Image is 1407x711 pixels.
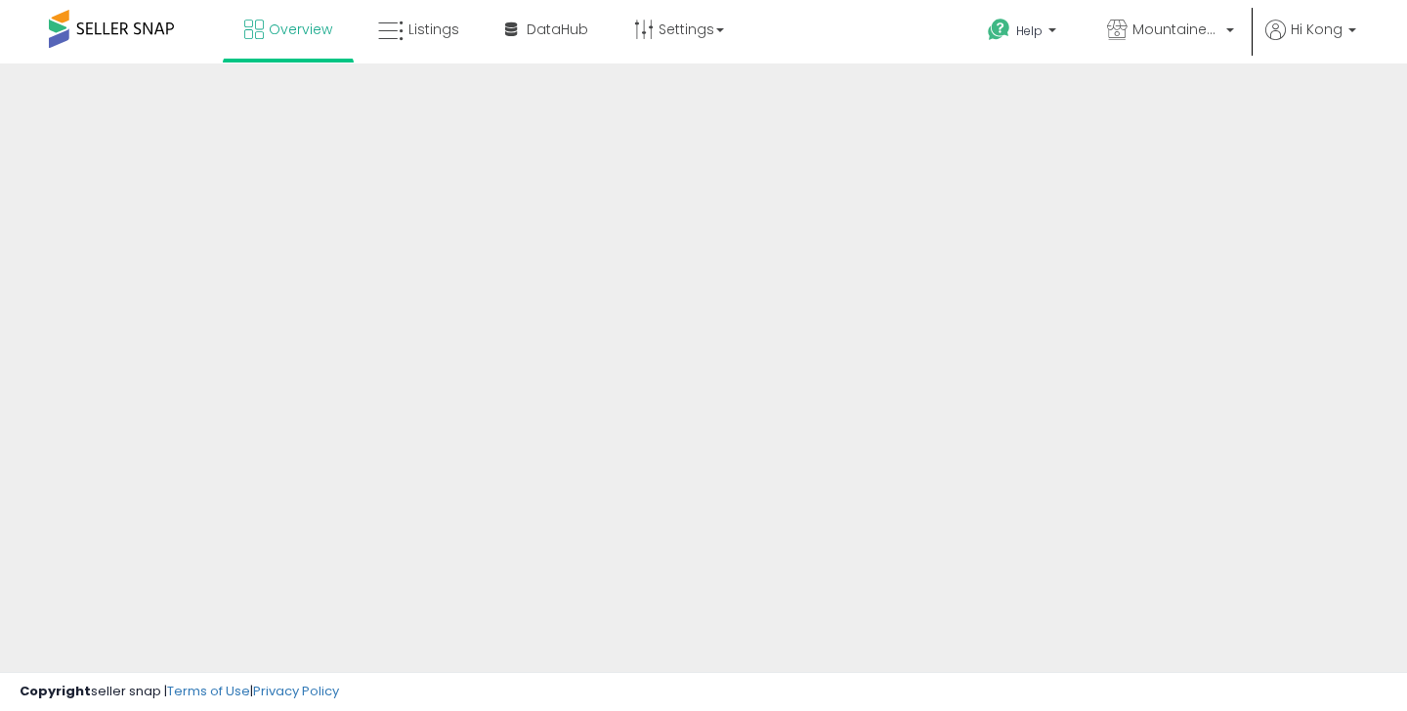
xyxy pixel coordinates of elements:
div: seller snap | | [20,683,339,701]
a: Privacy Policy [253,682,339,700]
span: Help [1016,22,1043,39]
span: Overview [269,20,332,39]
span: Hi Kong [1291,20,1343,39]
a: Hi Kong [1265,20,1356,63]
strong: Copyright [20,682,91,700]
span: DataHub [527,20,588,39]
a: Help [972,3,1076,63]
span: MountaineerBrand [1132,20,1220,39]
i: Get Help [987,18,1011,42]
a: Terms of Use [167,682,250,700]
span: Listings [408,20,459,39]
